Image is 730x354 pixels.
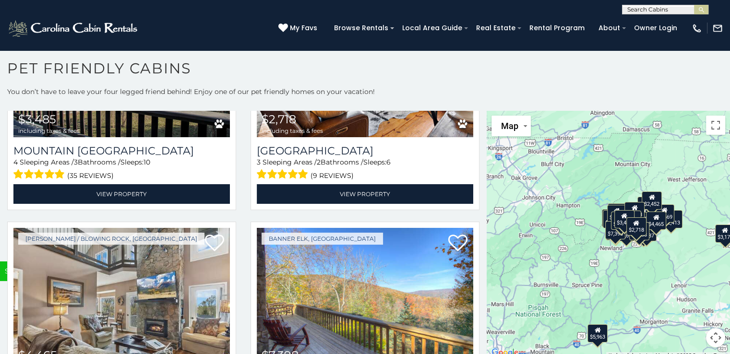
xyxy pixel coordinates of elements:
a: Real Estate [471,21,520,35]
a: Banner Elk, [GEOGRAPHIC_DATA] [262,233,383,245]
img: White-1-2.png [7,19,140,38]
img: phone-regular-white.png [692,23,702,34]
span: 6 [386,158,391,166]
h3: Mountain Skye Lodge [13,144,230,157]
div: $3,671 [616,223,636,241]
div: $3,485 [614,210,634,228]
a: View Property [257,184,473,204]
span: My Favs [290,23,317,33]
div: $3,562 [603,210,623,228]
span: (35 reviews) [67,169,114,182]
button: Toggle fullscreen view [706,116,725,135]
a: Owner Login [629,21,682,35]
div: $4,465 [646,212,666,230]
img: mail-regular-white.png [712,23,723,34]
div: $3,163 [624,201,645,220]
span: $3,485 [18,112,56,126]
div: $3,886 [611,211,631,229]
a: [GEOGRAPHIC_DATA] [257,144,473,157]
div: $4,358 [629,222,649,240]
div: $4,802 [634,224,654,242]
a: [PERSON_NAME] / Blowing Rock, [GEOGRAPHIC_DATA] [18,233,204,245]
a: Mountain [GEOGRAPHIC_DATA] [13,144,230,157]
div: Sleeping Areas / Bathrooms / Sleeps: [257,157,473,182]
a: Browse Rentals [329,21,393,35]
span: $2,718 [262,112,296,126]
span: including taxes & fees [18,128,80,134]
span: 3 [257,158,261,166]
button: Change map style [491,116,531,136]
a: Rental Program [525,21,589,35]
div: $2,287 [636,223,657,241]
h3: Boulder Lodge [257,144,473,157]
div: Sleeping Areas / Bathrooms / Sleeps: [13,157,230,182]
a: Add to favorites [448,234,467,254]
div: $10,471 [602,209,625,227]
a: View Property [13,184,230,204]
span: Map [501,121,518,131]
div: $7,398 [605,221,625,239]
div: $5,102 [607,203,627,221]
div: $12,413 [659,210,682,228]
div: $2,718 [626,217,646,235]
div: $5,383 [606,222,626,240]
a: About [594,21,625,35]
span: 10 [144,158,150,166]
span: including taxes & fees [262,128,323,134]
div: $5,963 [587,324,607,342]
button: Map camera controls [706,328,725,347]
a: My Favs [278,23,320,34]
div: $3,898 [607,204,627,223]
span: 2 [317,158,321,166]
span: 3 [74,158,78,166]
div: $3,669 [654,204,674,222]
span: (9 reviews) [311,169,354,182]
a: Local Area Guide [397,21,467,35]
div: $2,452 [642,191,662,209]
a: Add to favorites [205,234,224,254]
span: 4 [13,158,18,166]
